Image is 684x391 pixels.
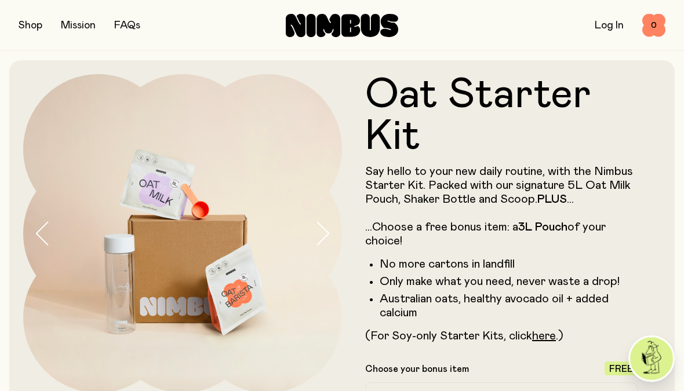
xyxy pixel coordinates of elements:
[630,337,673,380] img: agent
[114,20,140,31] a: FAQs
[518,221,532,233] strong: 3L
[365,74,638,158] h1: Oat Starter Kit
[365,165,638,248] p: Say hello to your new daily routine, with the Nimbus Starter Kit. Packed with our signature 5L Oa...
[380,257,638,271] li: No more cartons in landfill
[380,275,638,288] li: Only make what you need, never waste a drop!
[595,20,624,31] a: Log In
[609,364,633,374] span: Free
[365,363,469,375] p: Choose your bonus item
[642,14,665,37] button: 0
[61,20,96,31] a: Mission
[380,292,638,320] li: Australian oats, healthy avocado oil + added calcium
[365,329,638,343] p: (For Soy-only Starter Kits, click .)
[535,221,567,233] strong: Pouch
[537,193,567,205] strong: PLUS
[532,330,556,342] a: here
